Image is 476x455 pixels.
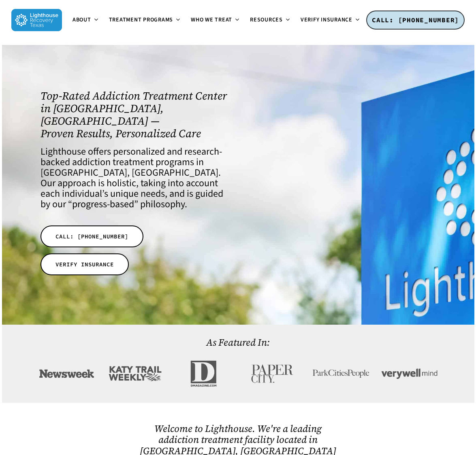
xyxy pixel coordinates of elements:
[104,17,186,23] a: Treatment Programs
[250,16,283,24] span: Resources
[41,90,230,140] h1: Top-Rated Addiction Treatment Center in [GEOGRAPHIC_DATA], [GEOGRAPHIC_DATA] — Proven Results, Pe...
[366,11,465,30] a: CALL: [PHONE_NUMBER]
[109,16,173,24] span: Treatment Programs
[72,197,134,211] a: progress-based
[68,17,104,23] a: About
[206,336,270,349] a: As Featured In:
[55,232,128,240] span: CALL: [PHONE_NUMBER]
[11,9,62,31] img: Lighthouse Recovery Texas
[41,147,230,210] h4: Lighthouse offers personalized and research-backed addiction treatment programs in [GEOGRAPHIC_DA...
[365,17,408,23] a: Contact
[73,16,91,24] span: About
[41,253,129,275] a: VERIFY INSURANCE
[191,16,232,24] span: Who We Treat
[245,17,296,23] a: Resources
[372,16,459,24] span: CALL: [PHONE_NUMBER]
[301,16,352,24] span: Verify Insurance
[186,17,245,23] a: Who We Treat
[41,225,143,247] a: CALL: [PHONE_NUMBER]
[55,260,114,268] span: VERIFY INSURANCE
[296,17,365,23] a: Verify Insurance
